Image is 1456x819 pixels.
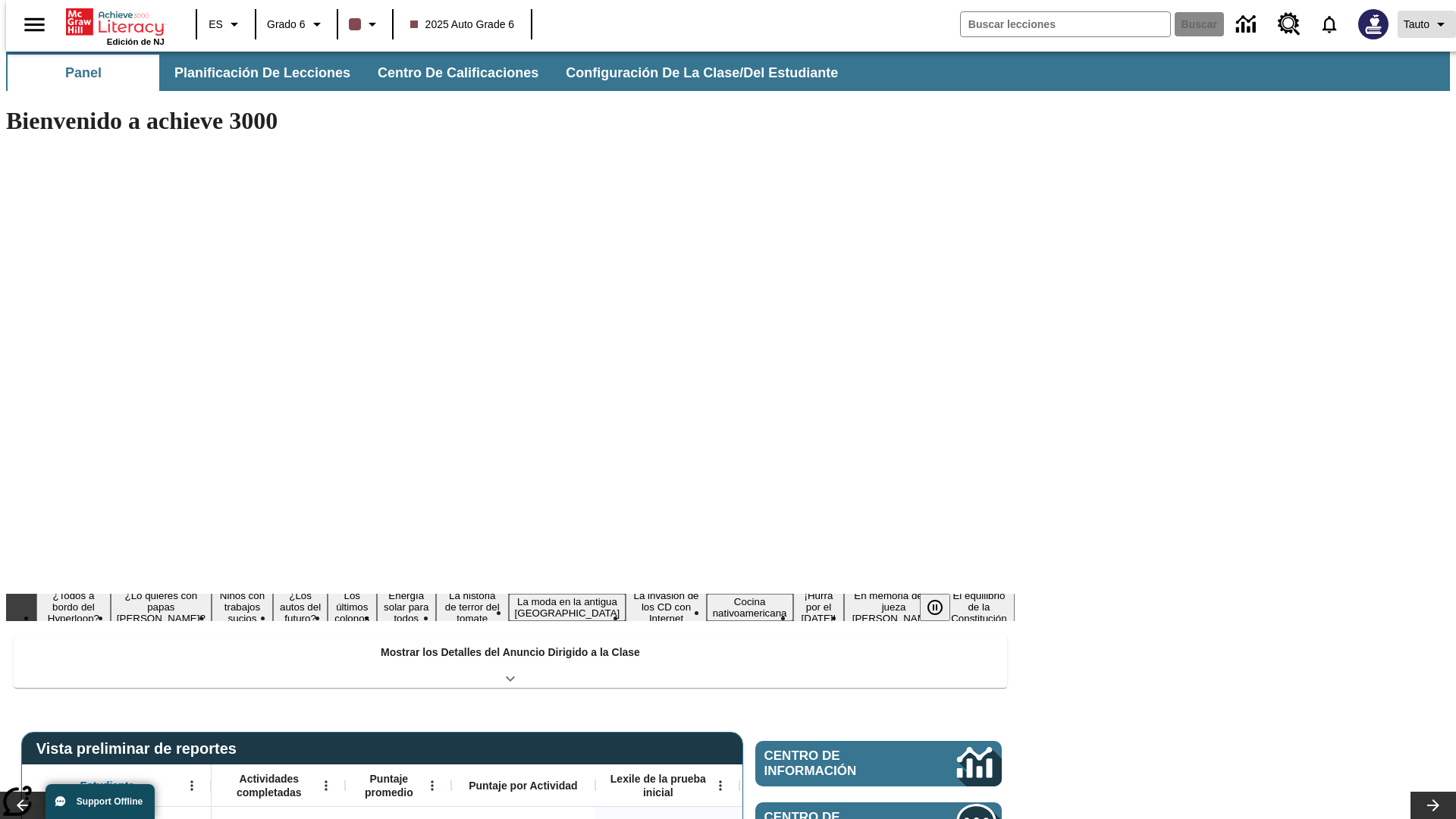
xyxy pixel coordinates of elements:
span: Planificación de lecciones [174,64,350,82]
button: Diapositiva 4 ¿Los autos del futuro? [273,588,328,626]
button: Diapositiva 2 ¿Lo quieres con papas fritas? [111,588,212,626]
div: Pausar [920,594,965,621]
img: Avatar [1358,9,1389,39]
button: Lenguaje: ES, Selecciona un idioma [202,11,250,38]
button: Diapositiva 12 En memoria de la jueza O'Connor [844,588,943,626]
span: Puntaje promedio [353,772,425,799]
button: Escoja un nuevo avatar [1349,5,1398,44]
button: Perfil/Configuración [1398,11,1456,38]
span: Tauto [1404,17,1429,33]
button: Panel [8,55,159,91]
button: Diapositiva 13 El equilibrio de la Constitución [943,588,1015,626]
span: Centro de información [764,748,906,779]
div: Portada [66,5,165,46]
button: Pausar [920,594,950,621]
button: Diapositiva 7 La historia de terror del tomate [436,588,509,626]
span: 2025 Auto Grade 6 [410,17,515,33]
span: Support Offline [77,796,143,807]
button: Diapositiva 6 Energía solar para todos [377,588,436,626]
span: Lexile de la prueba inicial [603,772,714,799]
span: Vista preliminar de reportes [36,740,244,758]
button: Diapositiva 5 Los últimos colonos [328,588,376,626]
button: Diapositiva 8 La moda en la antigua Roma [509,594,626,621]
button: Diapositiva 3 Niños con trabajos sucios [212,588,273,626]
span: Grado 6 [267,17,306,33]
span: Centro de calificaciones [378,64,538,82]
a: Notificaciones [1310,5,1349,44]
button: Diapositiva 1 ¿Todos a bordo del Hyperloop? [36,588,111,626]
button: Diapositiva 10 Cocina nativoamericana [707,594,793,621]
button: Abrir el menú lateral [12,2,57,47]
button: Abrir menú [709,774,732,797]
span: Configuración de la clase/del estudiante [566,64,838,82]
span: Panel [65,64,102,82]
span: Estudiante [80,779,135,792]
a: Centro de información [755,741,1002,786]
p: Mostrar los Detalles del Anuncio Dirigido a la Clase [381,645,640,661]
button: Planificación de lecciones [162,55,362,91]
div: Subbarra de navegación [6,52,1450,91]
span: Puntaje por Actividad [469,779,577,792]
button: Carrusel de lecciones, seguir [1410,792,1456,819]
div: Mostrar los Detalles del Anuncio Dirigido a la Clase [14,635,1007,688]
button: Support Offline [45,784,155,819]
button: Diapositiva 9 La invasión de los CD con Internet [626,588,706,626]
button: El color de la clase es café oscuro. Cambiar el color de la clase. [343,11,388,38]
button: Configuración de la clase/del estudiante [554,55,850,91]
a: Portada [66,7,165,37]
button: Abrir menú [315,774,337,797]
button: Diapositiva 11 ¡Hurra por el Día de la Constitución! [793,588,845,626]
button: Abrir menú [180,774,203,797]
span: Actividades completadas [219,772,319,799]
span: Edición de NJ [107,37,165,46]
button: Grado: Grado 6, Elige un grado [261,11,332,38]
input: Buscar campo [961,12,1170,36]
h1: Bienvenido a achieve 3000 [6,107,1015,135]
a: Centro de recursos, Se abrirá en una pestaña nueva. [1269,4,1310,45]
button: Abrir menú [421,774,444,797]
button: Centro de calificaciones [366,55,551,91]
span: ES [209,17,223,33]
a: Centro de información [1227,4,1269,45]
div: Subbarra de navegación [6,55,852,91]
